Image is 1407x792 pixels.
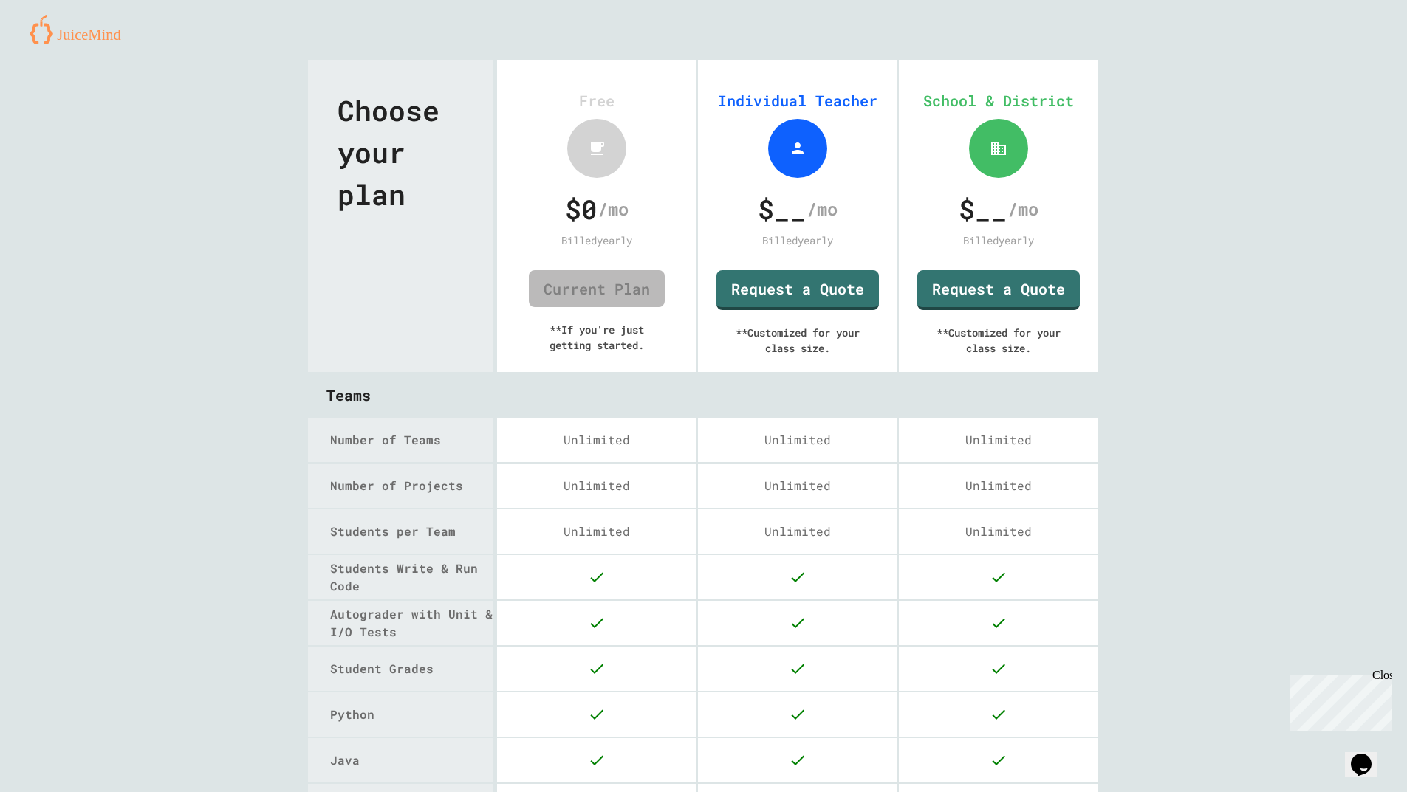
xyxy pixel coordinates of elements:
span: $ __ [959,189,1007,229]
a: Current Plan [529,270,665,307]
div: /mo [917,189,1080,229]
span: $ __ [758,189,807,229]
a: Request a Quote [716,270,879,310]
a: Request a Quote [917,270,1080,310]
div: Billed yearly [713,233,883,248]
div: Unlimited [899,464,1098,508]
div: Students Write & Run Code [330,559,493,595]
iframe: chat widget [1345,733,1392,777]
div: School & District [914,89,1084,111]
div: Individual Teacher [713,89,883,111]
div: Students per Team [330,523,493,540]
div: Unlimited [497,464,696,508]
div: Unlimited [497,509,696,554]
div: Chat with us now!Close [6,6,102,94]
div: Number of Teams [330,431,493,449]
div: Java [330,751,493,769]
div: Python [330,706,493,723]
div: /mo [516,189,678,229]
div: Unlimited [899,418,1098,462]
div: Student Grades [330,660,493,678]
div: ** Customized for your class size. [713,310,883,371]
div: Teams [308,373,1099,417]
iframe: chat widget [1284,669,1392,731]
div: Number of Projects [330,477,493,495]
div: Unlimited [497,418,696,462]
span: $ 0 [565,189,598,229]
div: Unlimited [698,418,897,462]
div: Unlimited [698,509,897,554]
div: Autograder with Unit & I/O Tests [330,605,493,641]
img: logo-orange.svg [30,15,132,44]
div: Free [512,89,682,111]
div: Choose your plan [308,60,493,372]
div: Billed yearly [914,233,1084,248]
div: Billed yearly [512,233,682,248]
div: Unlimited [899,509,1098,554]
div: /mo [716,189,879,229]
div: ** If you're just getting started. [512,307,682,368]
div: ** Customized for your class size. [914,310,1084,371]
div: Unlimited [698,464,897,508]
